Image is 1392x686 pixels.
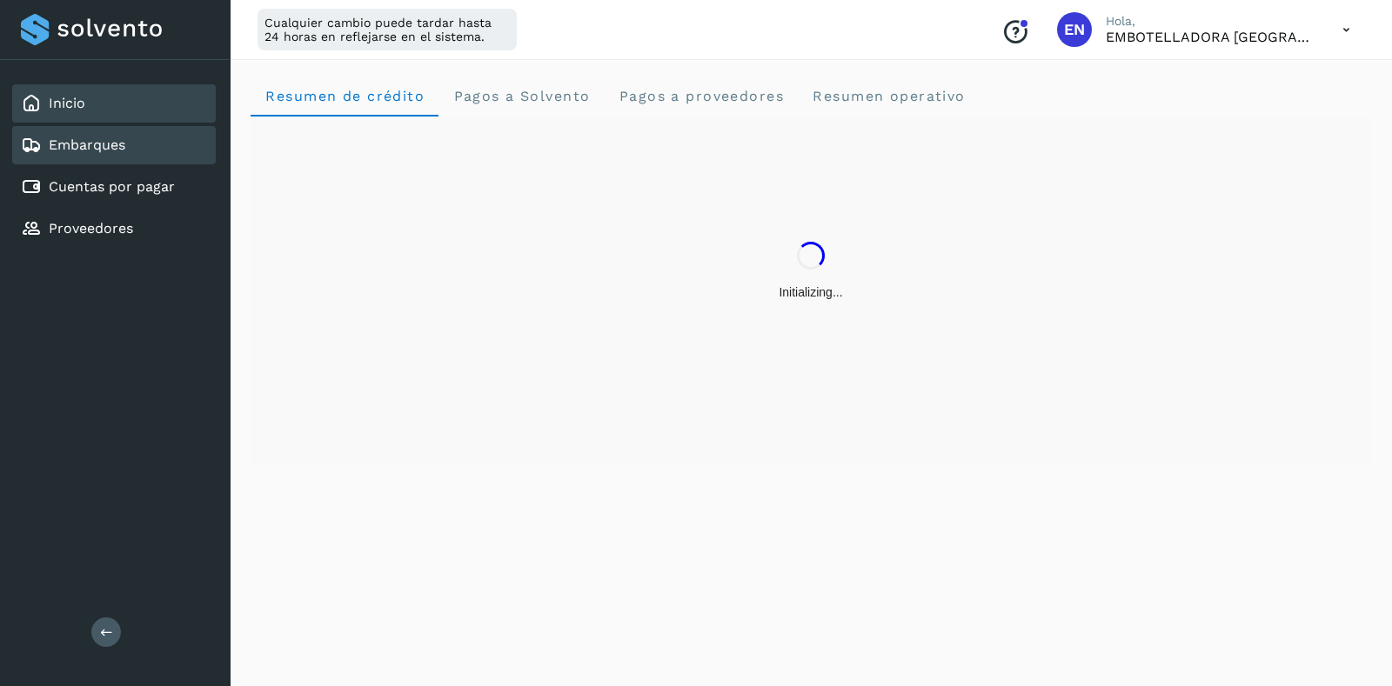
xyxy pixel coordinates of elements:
[12,168,216,206] div: Cuentas por pagar
[812,88,966,104] span: Resumen operativo
[49,95,85,111] a: Inicio
[49,137,125,153] a: Embarques
[1106,14,1315,29] p: Hola,
[12,84,216,123] div: Inicio
[12,126,216,164] div: Embarques
[264,88,425,104] span: Resumen de crédito
[49,220,133,236] a: Proveedores
[452,88,590,104] span: Pagos a Solvento
[1106,29,1315,45] p: EMBOTELLADORA NIAGARA DE MEXICO
[618,88,784,104] span: Pagos a proveedores
[258,9,517,50] div: Cualquier cambio puede tardar hasta 24 horas en reflejarse en el sistema.
[49,178,175,195] a: Cuentas por pagar
[12,210,216,248] div: Proveedores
